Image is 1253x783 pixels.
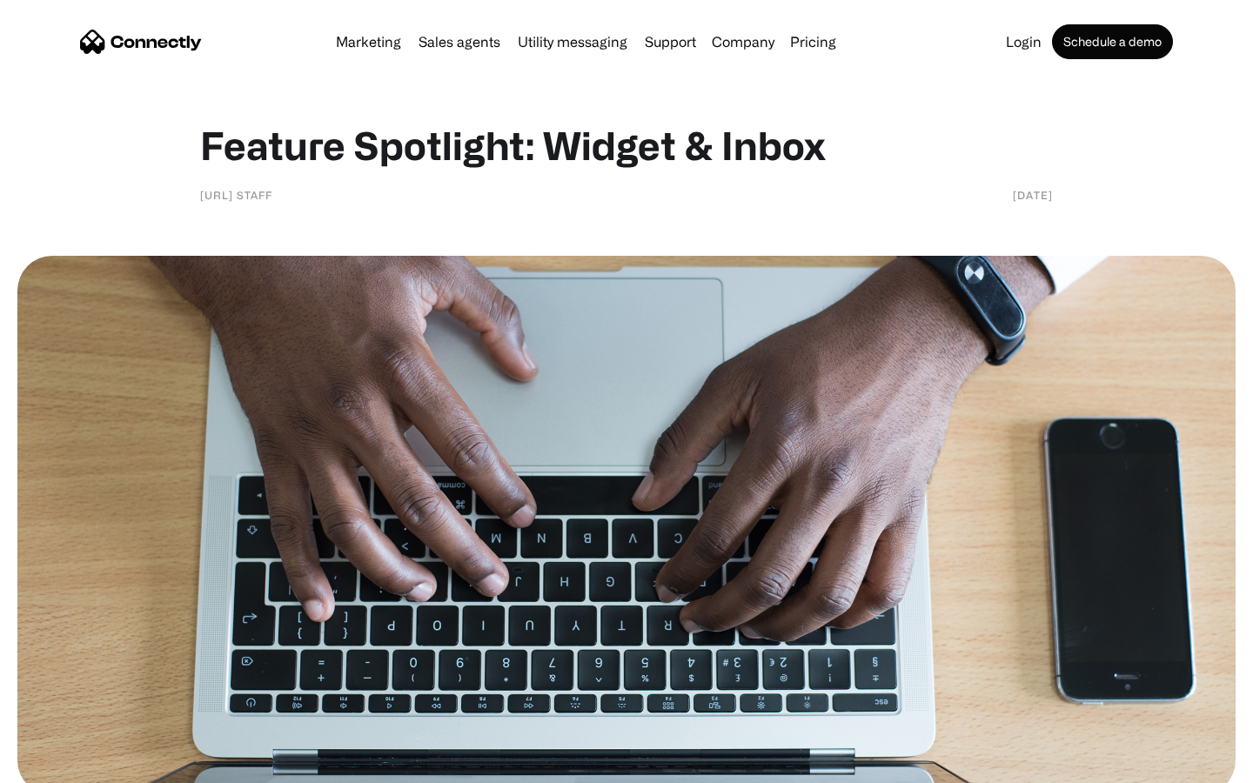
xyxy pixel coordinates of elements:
ul: Language list [35,753,104,777]
h1: Feature Spotlight: Widget & Inbox [200,122,1053,169]
a: Marketing [329,35,408,49]
a: Pricing [783,35,843,49]
div: Company [712,30,774,54]
div: [DATE] [1013,186,1053,204]
a: Support [638,35,703,49]
aside: Language selected: English [17,753,104,777]
a: Utility messaging [511,35,634,49]
a: Login [999,35,1049,49]
a: Schedule a demo [1052,24,1173,59]
a: Sales agents [412,35,507,49]
div: [URL] staff [200,186,272,204]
